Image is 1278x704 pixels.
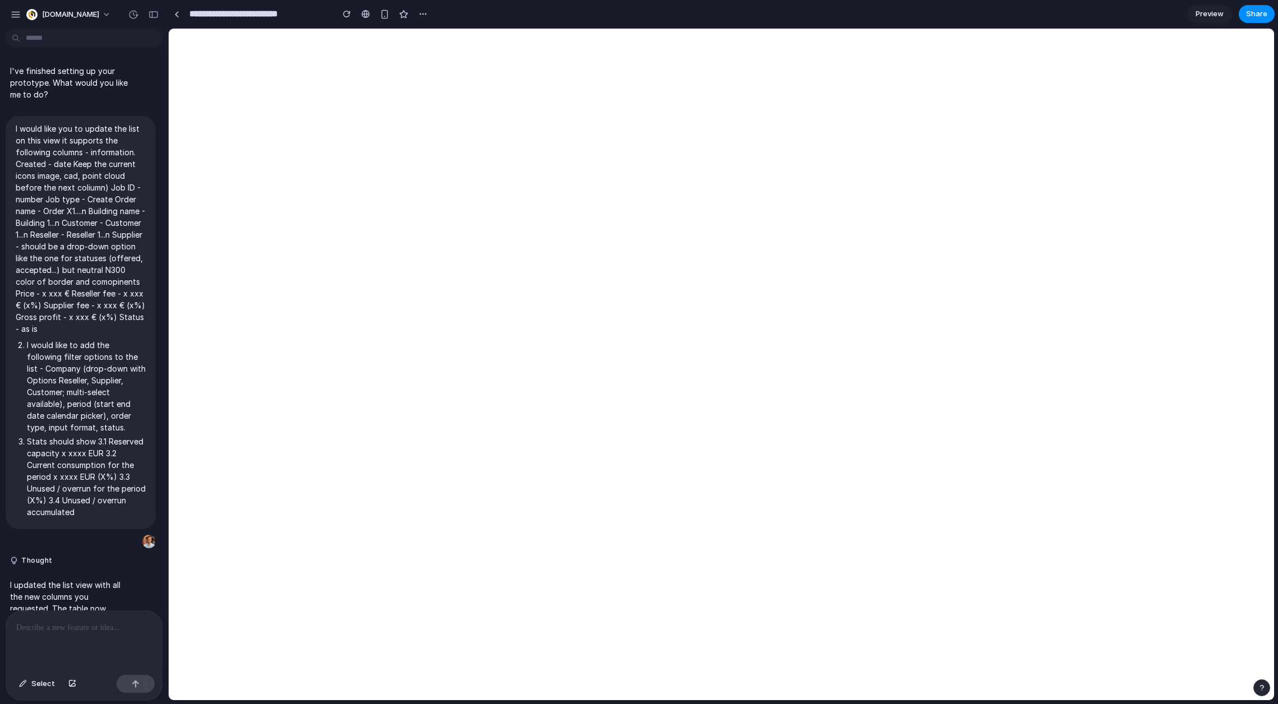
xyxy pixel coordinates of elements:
[1196,8,1224,20] span: Preview
[27,436,146,518] p: Stats should show 3.1 Reserved capacity x xxxx EUR 3.2 Current consumption for the period x xxxx ...
[1246,8,1267,20] span: Share
[42,9,99,20] span: [DOMAIN_NAME]
[1187,5,1232,23] a: Preview
[10,65,130,100] p: I've finished setting up your prototype. What would you like me to do?
[27,339,146,433] p: I would like to add the following filter options to the list - Company (drop-down with Options Re...
[22,6,117,24] button: [DOMAIN_NAME]
[13,675,61,693] button: Select
[16,123,146,335] p: I would like you to update the list on this view it supports the following columns - information....
[1239,5,1275,23] button: Share
[31,678,55,689] span: Select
